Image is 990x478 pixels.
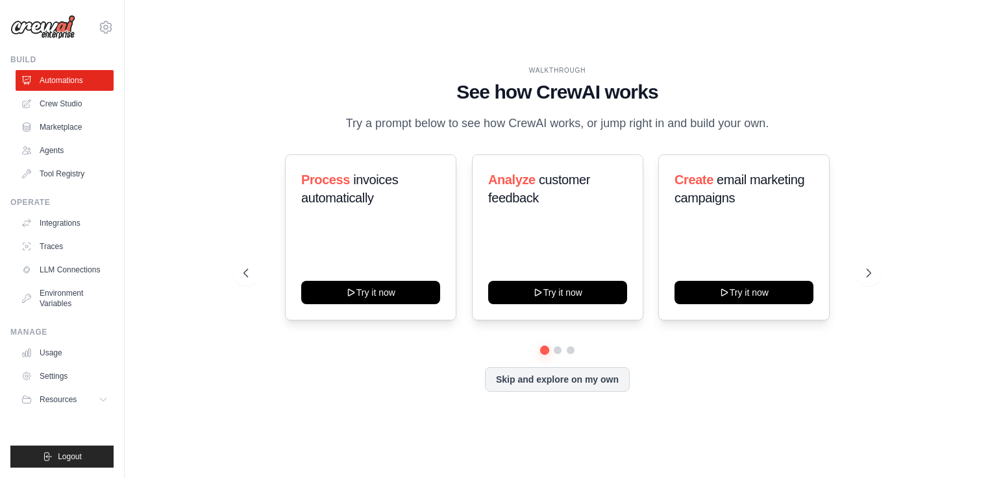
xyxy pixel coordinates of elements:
a: Crew Studio [16,93,114,114]
div: Build [10,54,114,65]
span: Resources [40,394,77,405]
p: Try a prompt below to see how CrewAI works, or jump right in and build your own. [340,114,776,133]
button: Logout [10,446,114,468]
span: invoices automatically [301,173,398,205]
a: Settings [16,366,114,387]
h1: See how CrewAI works [243,80,871,104]
a: Tool Registry [16,163,114,184]
a: Traces [16,236,114,257]
span: Create [674,173,713,187]
span: Logout [58,451,82,462]
a: Marketplace [16,117,114,137]
button: Skip and explore on my own [485,367,630,392]
img: Logo [10,15,75,40]
a: Environment Variables [16,283,114,314]
span: Analyze [488,173,536,187]
div: Operate [10,197,114,208]
button: Try it now [488,281,627,304]
div: WALKTHROUGH [243,66,871,75]
div: Manage [10,327,114,337]
button: Resources [16,389,114,410]
span: Process [301,173,350,187]
a: Usage [16,342,114,363]
button: Try it now [674,281,813,304]
span: email marketing campaigns [674,173,804,205]
button: Try it now [301,281,440,304]
a: LLM Connections [16,259,114,280]
a: Agents [16,140,114,161]
a: Automations [16,70,114,91]
a: Integrations [16,213,114,233]
span: customer feedback [488,173,590,205]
